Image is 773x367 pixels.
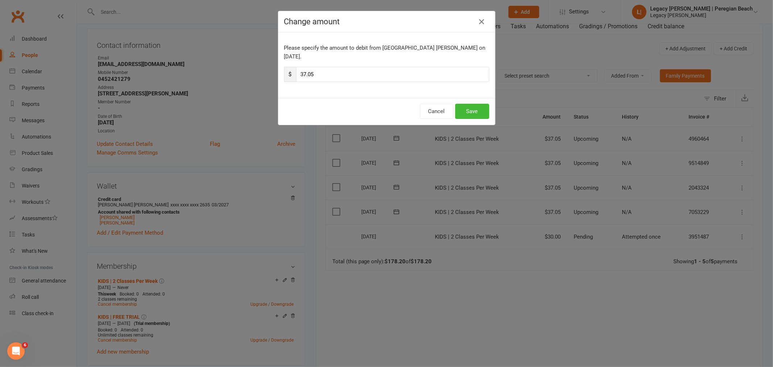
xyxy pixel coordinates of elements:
[22,342,28,348] span: 6
[7,342,25,360] iframe: Intercom live chat
[455,104,489,119] button: Save
[284,44,489,61] p: Please specify the amount to debit from [GEOGRAPHIC_DATA] [PERSON_NAME] on [DATE].
[284,17,489,26] h4: Change amount
[476,16,488,28] button: Close
[420,104,453,119] button: Cancel
[284,67,296,82] span: $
